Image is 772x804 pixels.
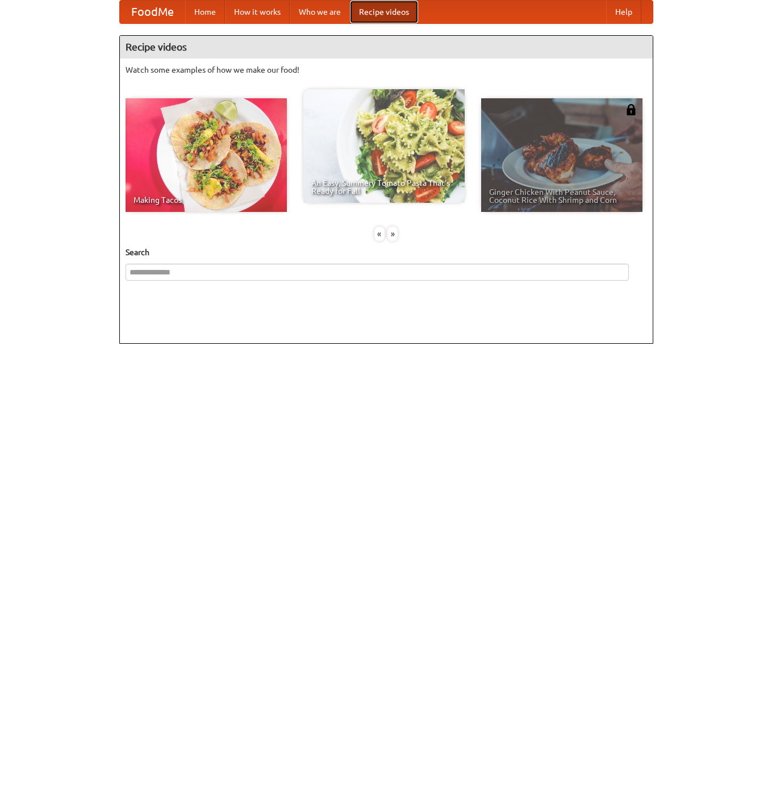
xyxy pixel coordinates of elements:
h4: Recipe videos [120,36,653,59]
div: « [374,227,385,241]
a: Recipe videos [350,1,418,23]
a: How it works [225,1,290,23]
span: Making Tacos [133,196,279,204]
span: An Easy, Summery Tomato Pasta That's Ready for Fall [311,179,457,195]
h5: Search [126,247,647,258]
a: Help [606,1,641,23]
img: 483408.png [625,104,637,115]
a: FoodMe [120,1,185,23]
a: Home [185,1,225,23]
div: » [387,227,398,241]
p: Watch some examples of how we make our food! [126,64,647,76]
a: Who we are [290,1,350,23]
a: An Easy, Summery Tomato Pasta That's Ready for Fall [303,89,465,203]
a: Making Tacos [126,98,287,212]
